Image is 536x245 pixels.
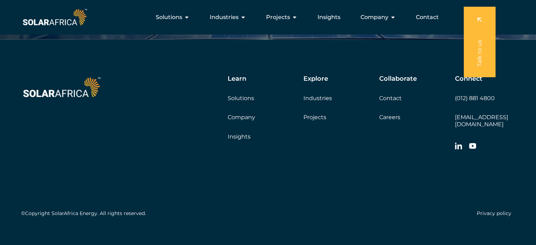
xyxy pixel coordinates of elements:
[455,95,495,102] a: (012) 881 4800
[228,133,251,140] a: Insights
[379,114,400,121] a: Careers
[318,13,340,22] a: Insights
[266,13,290,22] span: Projects
[303,95,332,102] a: Industries
[303,114,326,121] a: Projects
[21,210,146,216] h5: ©Copyright SolarAfrica Energy. All rights reserved.
[303,75,328,83] h5: Explore
[228,95,254,102] a: Solutions
[228,75,246,83] h5: Learn
[416,13,439,22] a: Contact
[88,10,444,24] div: Menu Toggle
[210,13,239,22] span: Industries
[156,13,182,22] span: Solutions
[228,114,255,121] a: Company
[379,75,417,83] h5: Collaborate
[455,114,508,127] a: [EMAIL_ADDRESS][DOMAIN_NAME]
[88,10,444,24] nav: Menu
[379,95,402,102] a: Contact
[455,75,482,83] h5: Connect
[477,210,511,216] a: Privacy policy
[361,13,388,22] span: Company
